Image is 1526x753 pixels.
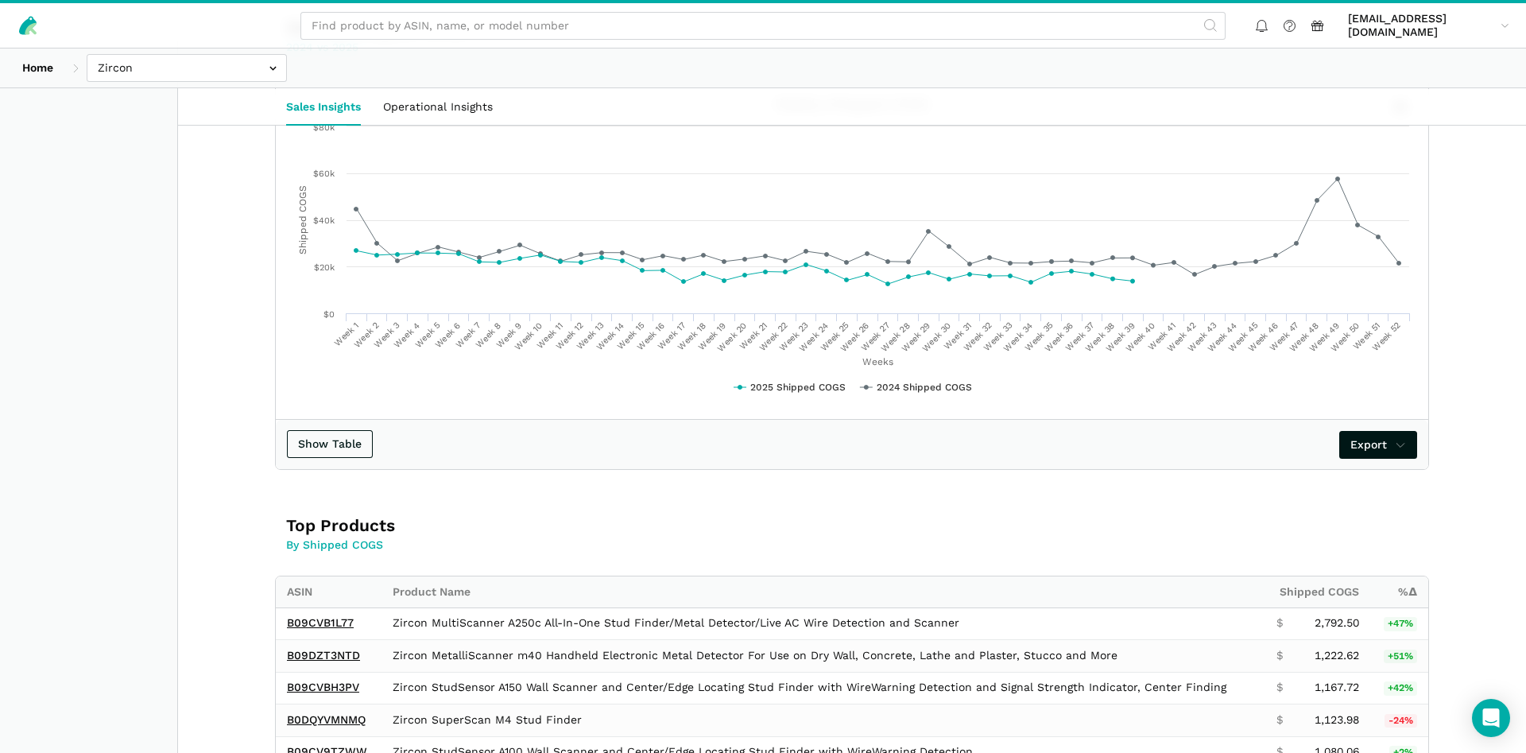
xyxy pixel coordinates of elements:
[87,54,287,82] input: Zircon
[352,320,381,350] tspan: Week 2
[1315,649,1359,663] span: 1,222.62
[314,262,335,273] text: $20k
[676,320,707,352] tspan: Week 18
[1276,681,1283,695] span: $
[757,320,789,353] tspan: Week 22
[1348,12,1495,40] span: [EMAIL_ADDRESS][DOMAIN_NAME]
[1001,320,1035,354] tspan: Week 34
[313,215,335,226] text: $40k
[276,576,381,607] th: ASIN
[286,514,751,537] h3: Top Products
[595,320,626,352] tspan: Week 14
[962,320,994,353] tspan: Week 32
[11,54,64,82] a: Home
[635,320,667,352] tspan: Week 16
[1063,320,1096,353] tspan: Week 37
[1370,576,1428,607] th: %Δ
[1307,320,1341,354] tspan: Week 49
[381,576,1265,607] th: Product Name
[1226,320,1260,354] tspan: Week 45
[1276,649,1283,663] span: $
[877,382,972,393] tspan: 2024 Shipped COGS
[1288,320,1321,354] tspan: Week 48
[372,88,504,125] a: Operational Insights
[300,12,1226,40] input: Find product by ASIN, name, or model number
[513,320,544,352] tspan: Week 10
[474,320,503,350] tspan: Week 8
[1023,320,1055,353] tspan: Week 35
[1350,437,1407,453] span: Export
[297,185,308,254] tspan: Shipped COGS
[859,320,892,353] tspan: Week 27
[1246,320,1280,354] tspan: Week 46
[1146,320,1178,352] tspan: Week 41
[1276,713,1283,728] span: $
[1165,320,1199,354] tspan: Week 42
[535,320,565,351] tspan: Week 11
[797,320,831,354] tspan: Week 24
[1186,320,1219,354] tspan: Week 43
[1206,320,1239,354] tspan: Week 44
[454,320,483,350] tspan: Week 7
[1268,320,1300,353] tspan: Week 47
[332,320,360,348] tspan: Week 1
[1342,9,1515,42] a: [EMAIL_ADDRESS][DOMAIN_NAME]
[372,320,401,350] tspan: Week 3
[287,713,366,726] a: B0DQYVMNMQ
[1385,714,1418,728] span: -24%
[313,169,335,179] text: $60k
[750,382,846,393] tspan: 2025 Shipped COGS
[287,649,360,662] a: B09DZT3NTD
[900,320,933,354] tspan: Week 29
[1384,617,1418,631] span: +47%
[982,320,1014,353] tspan: Week 33
[862,356,893,367] tspan: Weeks
[1276,616,1283,631] span: $
[1370,320,1403,353] tspan: Week 52
[575,320,606,352] tspan: Week 13
[1124,320,1157,354] tspan: Week 40
[1329,320,1362,354] tspan: Week 50
[715,320,749,354] tspan: Week 20
[381,672,1265,704] td: Zircon StudSensor A150 Wall Scanner and Center/Edge Locating Stud Finder with WireWarning Detecti...
[839,320,872,354] tspan: Week 26
[1043,320,1076,354] tspan: Week 36
[1351,320,1383,352] tspan: Week 51
[381,640,1265,673] td: Zircon MetalliScanner m40 Handheld Electronic Metal Detector For Use on Dry Wall, Concrete, Lathe...
[494,320,524,350] tspan: Week 9
[287,616,354,629] a: B09CVB1L77
[920,320,953,354] tspan: Week 30
[287,681,359,693] a: B09CVBH3PV
[1384,650,1418,664] span: +51%
[286,537,751,553] p: By Shipped COGS
[381,704,1265,737] td: Zircon SuperScan M4 Stud Finder
[313,122,335,133] text: $80k
[696,320,728,352] tspan: Week 19
[1339,431,1418,459] a: Export
[1104,320,1137,354] tspan: Week 39
[1384,681,1418,696] span: +42%
[656,320,687,352] tspan: Week 17
[615,320,647,352] tspan: Week 15
[275,88,372,125] a: Sales Insights
[879,320,912,354] tspan: Week 28
[1315,681,1359,695] span: 1,167.72
[1315,713,1359,728] span: 1,123.98
[1265,576,1370,607] th: Shipped COGS
[1472,699,1510,737] div: Open Intercom Messenger
[287,430,373,458] button: Show Table
[819,320,851,353] tspan: Week 25
[381,607,1265,640] td: Zircon MultiScanner A250c All-In-One Stud Finder/Metal Detector/Live AC Wire Detection and Scanner
[433,320,463,350] tspan: Week 6
[942,320,974,352] tspan: Week 31
[738,320,769,352] tspan: Week 21
[392,320,421,350] tspan: Week 4
[554,320,586,352] tspan: Week 12
[323,309,335,320] text: $0
[1083,320,1117,354] tspan: Week 38
[1315,616,1359,631] span: 2,792.50
[413,320,443,350] tspan: Week 5
[777,320,810,353] tspan: Week 23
